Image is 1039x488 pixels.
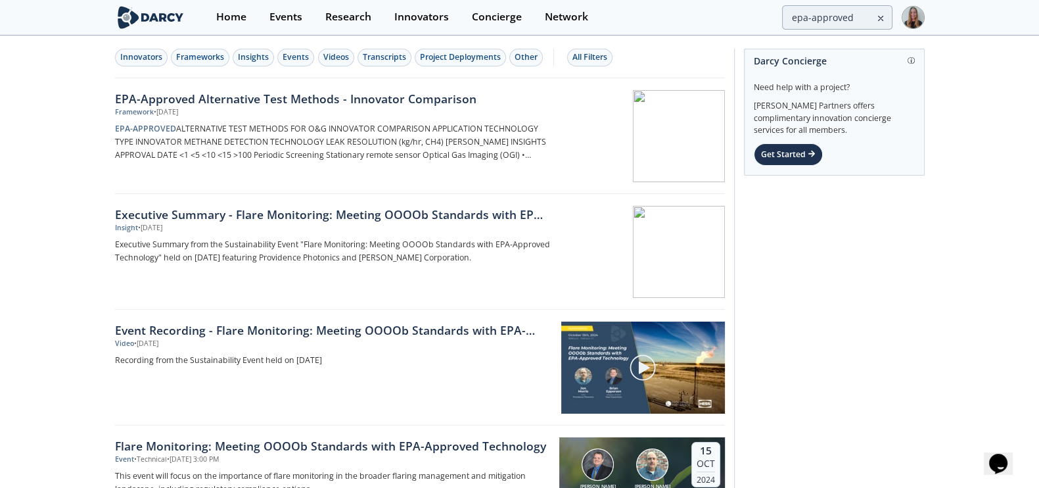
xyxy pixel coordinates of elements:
div: Project Deployments [420,51,501,63]
div: Frameworks [176,51,224,63]
div: • Technical • [DATE] 3:00 PM [134,454,219,465]
a: Recording from the Sustainability Event held on [DATE] [115,354,552,367]
div: Framework [115,107,154,118]
div: Innovators [120,51,162,63]
div: Executive Summary - Flare Monitoring: Meeting OOOOb Standards with EPA-Approved Technology [115,206,550,223]
strong: EPA-APPROVED [115,123,176,134]
button: Project Deployments [415,49,506,66]
button: Insights [233,49,274,66]
div: All Filters [572,51,607,63]
div: • [DATE] [138,223,162,233]
div: EPA-Approved Alternative Test Methods - Innovator Comparison [115,90,550,107]
button: Other [509,49,543,66]
p: Executive Summary from the Sustainability Event "Flare Monitoring: Meeting OOOOb Standards with E... [115,238,550,264]
div: Research [325,12,371,22]
button: All Filters [567,49,612,66]
div: Events [283,51,309,63]
img: Brian Epperson [582,449,614,481]
button: Frameworks [171,49,229,66]
img: play-chapters-gray.svg [629,354,657,381]
img: logo-wide.svg [115,6,187,29]
div: Event [115,454,134,465]
div: Innovators [394,12,449,22]
iframe: chat widget [984,435,1026,475]
div: Events [269,12,302,22]
button: Events [277,49,314,66]
button: Innovators [115,49,168,66]
div: • [DATE] [154,107,178,118]
div: Concierge [472,12,522,22]
div: • [DATE] [134,339,158,349]
div: Video [115,339,134,349]
div: 2024 [697,472,715,485]
div: Videos [323,51,349,63]
a: Event Recording - Flare Monitoring: Meeting OOOOb Standards with EPA-Approved Technology [115,322,552,339]
img: information.svg [908,57,915,64]
button: Videos [318,49,354,66]
div: Insight [115,223,138,233]
a: Executive Summary - Flare Monitoring: Meeting OOOOb Standards with EPA-Approved Technology Insigh... [115,194,725,310]
div: 15 [697,445,715,458]
div: [PERSON_NAME] Partners offers complimentary innovation concierge services for all members. [754,93,915,137]
div: Flare Monitoring: Meeting OOOOb Standards with EPA-Approved Technology [115,437,550,454]
a: EPA-Approved Alternative Test Methods - Innovator Comparison Framework •[DATE] EPA-APPROVEDALTERN... [115,78,725,194]
img: Profile [902,6,925,29]
div: Insights [238,51,269,63]
button: Transcripts [358,49,411,66]
div: Get Started [754,143,823,166]
div: Transcripts [363,51,406,63]
p: ALTERNATIVE TEST METHODS FOR O&G INNOVATOR COMPARISON APPLICATION TECHNOLOGY TYPE INNOVATOR METHA... [115,122,550,162]
div: Network [545,12,588,22]
img: Jon Morris [636,449,668,481]
div: Darcy Concierge [754,49,915,72]
div: Need help with a project? [754,72,915,93]
div: Oct [697,458,715,470]
input: Advanced Search [782,5,892,30]
div: Home [216,12,246,22]
div: Other [515,51,538,63]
